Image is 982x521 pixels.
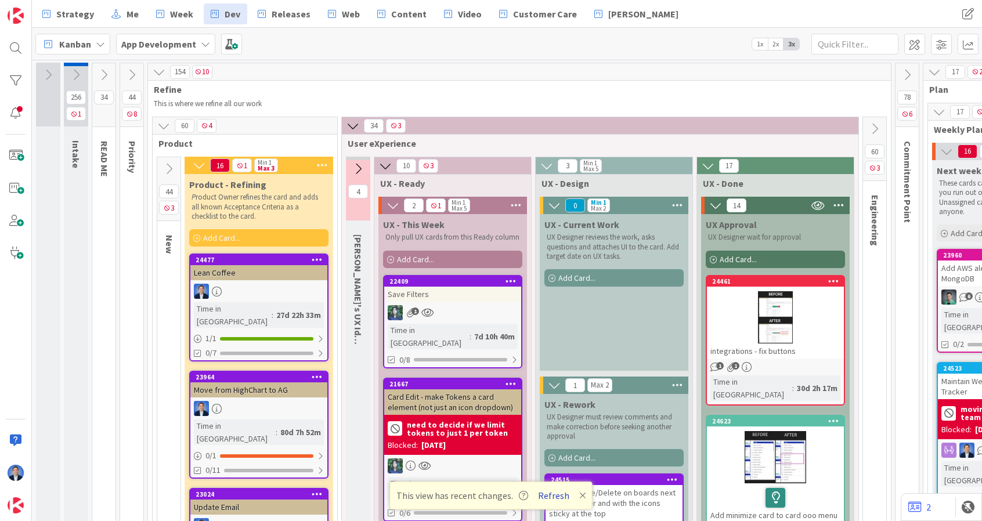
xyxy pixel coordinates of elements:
[583,166,598,172] div: Max 5
[546,475,683,521] div: 24515show Archive/Delete on boards next to each other and with the icons sticky at the top
[175,119,194,133] span: 60
[953,338,964,350] span: 0/2
[389,380,521,388] div: 21667
[707,276,844,287] div: 24461
[273,309,324,321] div: 27d 22h 33m
[547,233,681,261] p: UX Designer reviews the work, asks questions and attaches UI to the card. Add target date on UX t...
[547,413,681,441] p: UX Designer must review comments and make correction before seeking another approval
[558,273,595,283] span: Add Card...
[158,138,323,149] span: Product
[551,476,683,484] div: 24515
[121,38,196,50] b: App Development
[396,159,416,173] span: 10
[190,500,327,515] div: Update Email
[897,91,917,104] span: 78
[768,38,784,50] span: 2x
[196,490,327,498] div: 23024
[388,439,418,451] div: Blocked:
[389,277,521,285] div: 22409
[707,276,844,359] div: 24461integrations - fix buttons
[189,179,266,190] span: Product - Refining
[170,65,190,79] span: 154
[471,330,518,343] div: 7d 10h 40m
[190,448,327,463] div: 0/1
[205,464,221,476] span: 0/11
[190,401,327,416] div: DP
[196,373,327,381] div: 23964
[66,107,86,121] span: 1
[897,107,917,121] span: 6
[865,161,884,175] span: 3
[958,144,977,158] span: 16
[591,382,609,388] div: Max 2
[452,200,465,205] div: Min 1
[321,3,367,24] a: Web
[492,3,584,24] a: Customer Care
[8,497,24,513] img: avatar
[397,254,434,265] span: Add Card...
[258,160,272,165] div: Min 1
[908,500,931,514] a: 2
[384,458,521,473] div: CR
[197,119,216,133] span: 4
[164,235,175,254] span: New
[708,232,801,242] span: UX Designer wait for approval
[792,382,794,395] span: :
[8,465,24,481] img: DP
[458,7,482,21] span: Video
[587,3,685,24] a: [PERSON_NAME]
[370,3,434,24] a: Content
[192,192,196,202] em: P
[194,419,276,445] div: Time in [GEOGRAPHIC_DATA]
[159,201,179,215] span: 3
[544,399,595,410] span: UX - Rework
[170,7,193,21] span: Week
[937,165,981,176] span: Next week
[190,255,327,265] div: 24477
[712,277,844,285] div: 24461
[99,141,110,177] span: READ ME
[190,382,327,397] div: Move from HighChart to AG
[149,3,200,24] a: Week
[70,140,82,168] span: Intake
[384,276,521,287] div: 22409
[544,219,619,230] span: UX - Current Work
[546,475,683,485] div: 24515
[719,159,739,173] span: 17
[154,99,885,108] p: This is where we refine all our work
[388,324,470,349] div: Time in [GEOGRAPHIC_DATA]
[407,421,518,437] b: need to decide if we limit tokens to just 1 per token
[869,195,881,246] span: Engineering
[190,255,327,280] div: 24477Lean Coffee
[190,372,327,397] div: 23964Move from HighChart to AG
[258,165,275,171] div: Max 3
[35,3,101,24] a: Strategy
[194,302,272,328] div: Time in [GEOGRAPHIC_DATA]
[190,489,327,515] div: 23024Update Email
[276,426,277,439] span: :
[383,219,445,230] span: UX - This Week
[56,7,94,21] span: Strategy
[565,198,585,212] span: 0
[950,105,970,119] span: 17
[159,184,179,198] span: 44
[94,91,114,104] span: 34
[558,453,595,463] span: Add Card...
[565,378,585,392] span: 1
[452,205,467,211] div: Max 5
[196,256,327,264] div: 24477
[190,265,327,280] div: Lean Coffee
[513,7,577,21] span: Customer Care
[411,307,419,315] span: 1
[959,443,974,458] img: DP
[784,38,799,50] span: 3x
[385,233,520,242] p: Only pull UX cards from this Ready column
[272,7,311,21] span: Releases
[210,158,230,172] span: 16
[277,426,324,439] div: 80d 7h 52m
[558,159,577,173] span: 3
[205,450,216,462] span: 0 / 1
[716,362,724,370] span: 1
[232,158,252,172] span: 1
[8,8,24,24] img: Visit kanbanzone.com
